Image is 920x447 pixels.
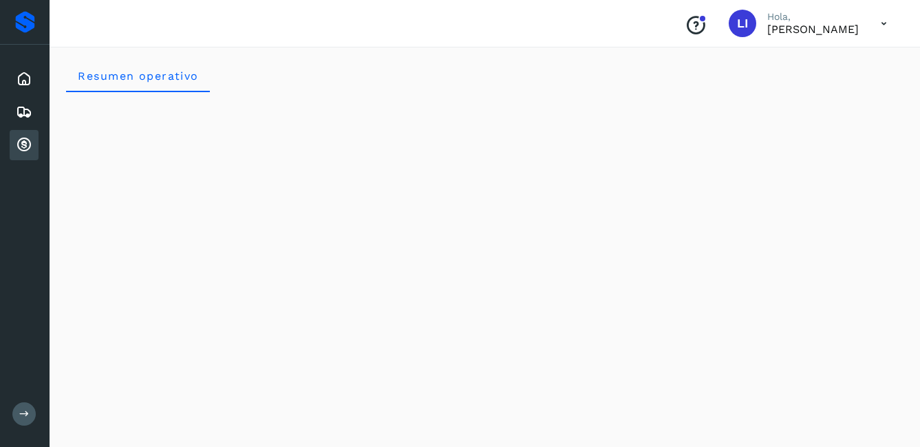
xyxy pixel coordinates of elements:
[767,11,859,23] p: Hola,
[767,23,859,36] p: Lilian Ibarra Garcia
[10,130,39,160] div: Cuentas por cobrar
[10,64,39,94] div: Inicio
[10,97,39,127] div: Embarques
[77,69,199,83] span: Resumen operativo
